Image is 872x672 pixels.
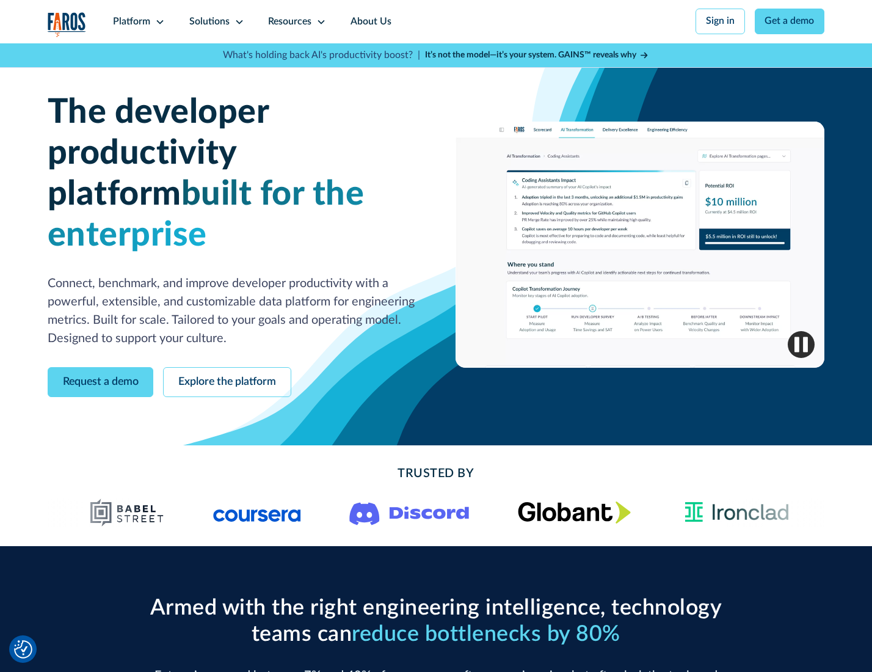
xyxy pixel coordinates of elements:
img: Logo of the online learning platform Coursera. [213,503,301,522]
span: built for the enterprise [48,177,365,252]
p: Connect, benchmark, and improve developer productivity with a powerful, extensible, and customiza... [48,275,417,348]
img: Ironclad Logo [679,498,794,527]
strong: It’s not the model—it’s your system. GAINS™ reveals why [425,51,636,59]
a: Request a demo [48,367,154,397]
img: Globant's logo [518,501,631,524]
img: Babel Street logo png [90,498,164,527]
a: Get a demo [755,9,825,34]
h1: The developer productivity platform [48,92,417,255]
span: reduce bottlenecks by 80% [352,623,620,645]
img: Logo of the communication platform Discord. [349,500,469,525]
h2: Trusted By [145,465,727,483]
h2: Armed with the right engineering intelligence, technology teams can [145,595,727,648]
p: What's holding back AI's productivity boost? | [223,48,420,63]
div: Platform [113,15,150,29]
a: home [48,12,87,37]
a: Sign in [696,9,745,34]
img: Revisit consent button [14,640,32,659]
button: Cookie Settings [14,640,32,659]
img: Pause video [788,331,815,358]
a: It’s not the model—it’s your system. GAINS™ reveals why [425,49,650,62]
img: Logo of the analytics and reporting company Faros. [48,12,87,37]
div: Solutions [189,15,230,29]
div: Resources [268,15,311,29]
a: Explore the platform [163,367,291,397]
